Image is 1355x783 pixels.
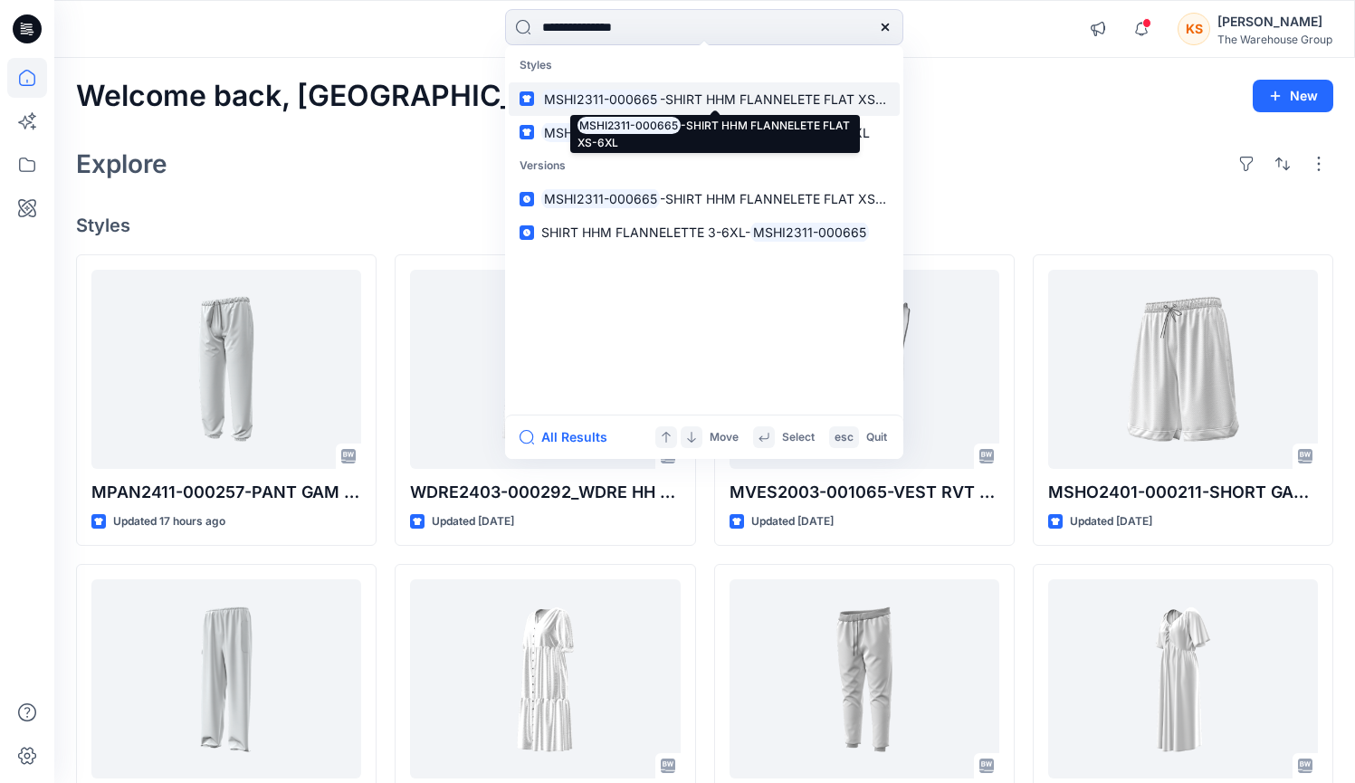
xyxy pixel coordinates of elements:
[432,512,514,531] p: Updated [DATE]
[541,122,660,143] mark: MSHI2311-000665
[782,428,815,447] p: Select
[76,149,167,178] h2: Explore
[509,82,900,116] a: MSHI2311-000665-SHIRT HHM FLANNELETE FLAT XS-6XL
[410,579,680,778] a: WDRE2401-000272_WDRE HH SEERSUCKER BTN MIDI
[660,91,905,107] span: -SHIRT HHM FLANNELETE FLAT XS-6XL
[1048,270,1318,469] a: MSHO2401-000211-SHORT GAM BASKETBALL PS TBL Correction
[750,222,869,243] mark: MSHI2311-000665
[751,512,834,531] p: Updated [DATE]
[710,428,739,447] p: Move
[1048,480,1318,505] p: MSHO2401-000211-SHORT GAM BASKETBALL PS TBL Correction
[730,579,999,778] a: MPAN2311-000604-Mens%20Pants Correction
[1217,11,1332,33] div: [PERSON_NAME]
[113,512,225,531] p: Updated 17 hours ago
[410,480,680,505] p: WDRE2403-000292_WDRE HH PS BTN THRU MINI
[541,188,660,209] mark: MSHI2311-000665
[1178,13,1210,45] div: KS
[1253,80,1333,112] button: New
[1048,579,1318,778] a: WDRE2312-000189_WDRE HH SS JANINE MIDI
[509,149,900,183] p: Versions
[76,215,1333,236] h4: Styles
[509,182,900,215] a: MSHI2311-000665-SHIRT HHM FLANNELETE FLAT XS-6XL
[509,49,900,82] p: Styles
[541,224,750,240] span: SHIRT HHM FLANNELETTE 3-6XL-
[660,125,870,140] span: -SHIRT HHM FLANNELETTE 3-6XL
[1070,512,1152,531] p: Updated [DATE]
[520,426,619,448] button: All Results
[1217,33,1332,46] div: The Warehouse Group
[91,579,361,778] a: MPAN2003-001090-PANT RIVET WATERPROOF
[91,270,361,469] a: MPAN2411-000257-PANT GAM TRACK CUFF GRAPHIC
[660,191,905,206] span: -SHIRT HHM FLANNELETE FLAT XS-6XL
[410,270,680,469] a: WDRE2403-000292_WDRE HH PS BTN THRU MINI
[866,428,887,447] p: Quit
[509,116,900,149] a: MSHI2311-000665-SHIRT HHM FLANNELETTE 3-6XL
[76,80,601,113] h2: Welcome back, [GEOGRAPHIC_DATA]
[730,480,999,505] p: MVES2003-001065-VEST RVT HIGH VIS REFLECTIVE
[541,89,660,110] mark: MSHI2311-000665
[509,215,900,249] a: SHIRT HHM FLANNELETTE 3-6XL-MSHI2311-000665
[835,428,854,447] p: esc
[91,480,361,505] p: MPAN2411-000257-PANT GAM TRACK CUFF GRAPHIC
